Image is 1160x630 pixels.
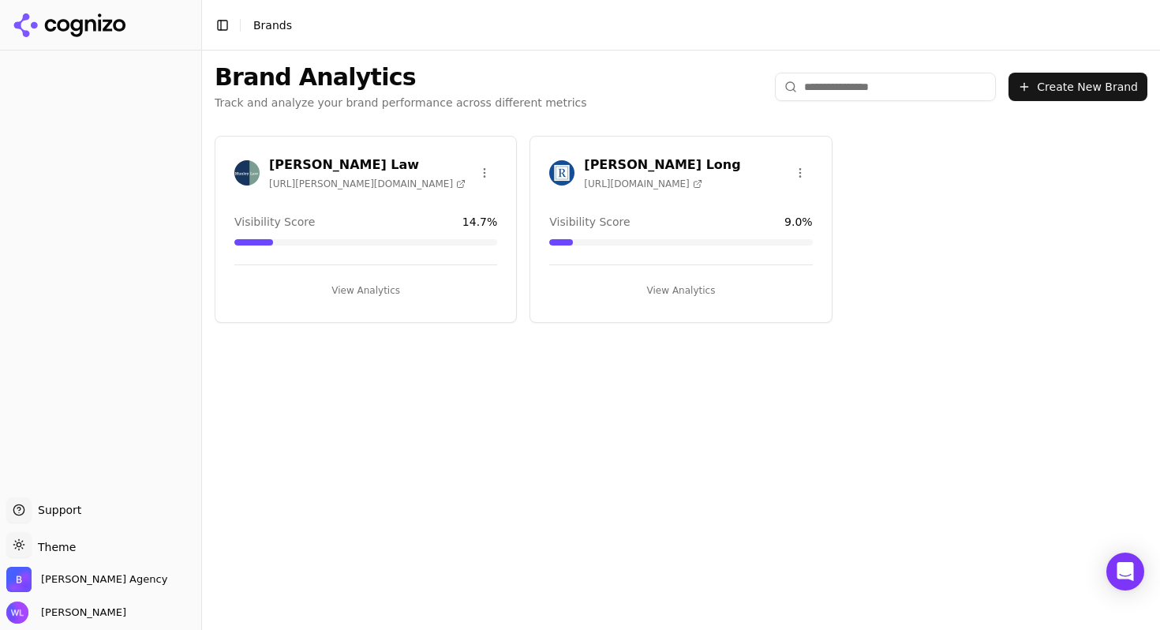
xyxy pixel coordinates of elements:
[6,602,28,624] img: Wendy Lindars
[215,63,587,92] h1: Brand Analytics
[215,95,587,111] p: Track and analyze your brand performance across different metrics
[462,214,497,230] span: 14.7 %
[584,178,702,190] span: [URL][DOMAIN_NAME]
[6,567,32,592] img: Bob Agency
[35,606,126,620] span: [PERSON_NAME]
[269,178,466,190] span: [URL][PERSON_NAME][DOMAIN_NAME]
[234,214,315,230] span: Visibility Score
[253,19,292,32] span: Brands
[584,156,740,174] h3: [PERSON_NAME] Long
[549,214,630,230] span: Visibility Score
[253,17,292,33] nav: breadcrumb
[549,278,812,303] button: View Analytics
[6,602,126,624] button: Open user button
[234,278,497,303] button: View Analytics
[234,160,260,186] img: Munley Law
[549,160,574,186] img: Regan Zambri Long
[1106,553,1144,591] div: Open Intercom Messenger
[32,541,76,553] span: Theme
[41,572,167,587] span: Bob Agency
[32,502,81,518] span: Support
[6,567,167,592] button: Open organization switcher
[269,156,466,174] h3: [PERSON_NAME] Law
[784,214,813,230] span: 9.0 %
[1008,73,1147,101] button: Create New Brand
